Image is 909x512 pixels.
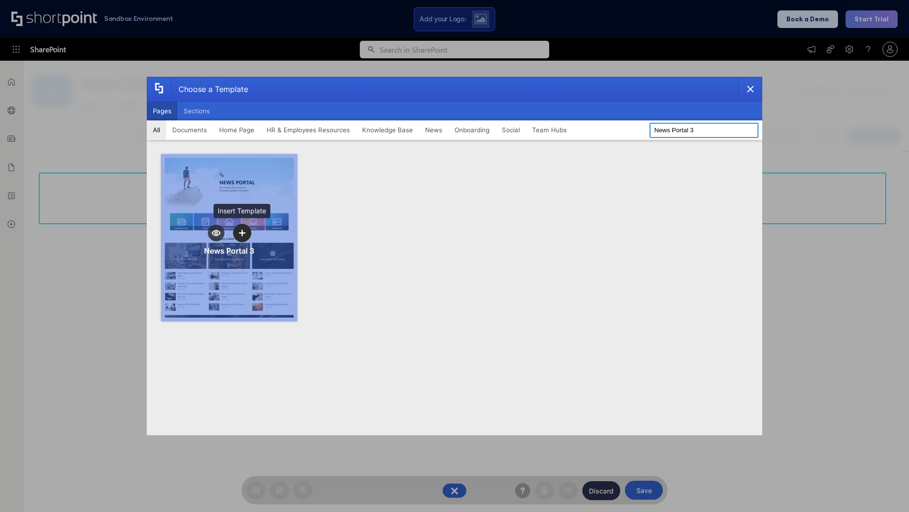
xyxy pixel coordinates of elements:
button: Home Page [213,120,260,139]
button: Onboarding [448,120,496,139]
button: News [419,120,448,139]
button: HR & Employees Resources [260,120,356,139]
button: Team Hubs [526,120,573,139]
div: Choose a Template [171,77,248,101]
input: Search [650,123,758,138]
div: News Portal 3 [204,246,254,256]
button: Knowledge Base [356,120,419,139]
div: template selector [147,77,762,435]
iframe: Chat Widget [862,466,909,512]
button: Sections [178,101,216,120]
button: Documents [166,120,213,139]
button: Social [496,120,526,139]
button: Pages [147,101,178,120]
button: All [147,120,166,139]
